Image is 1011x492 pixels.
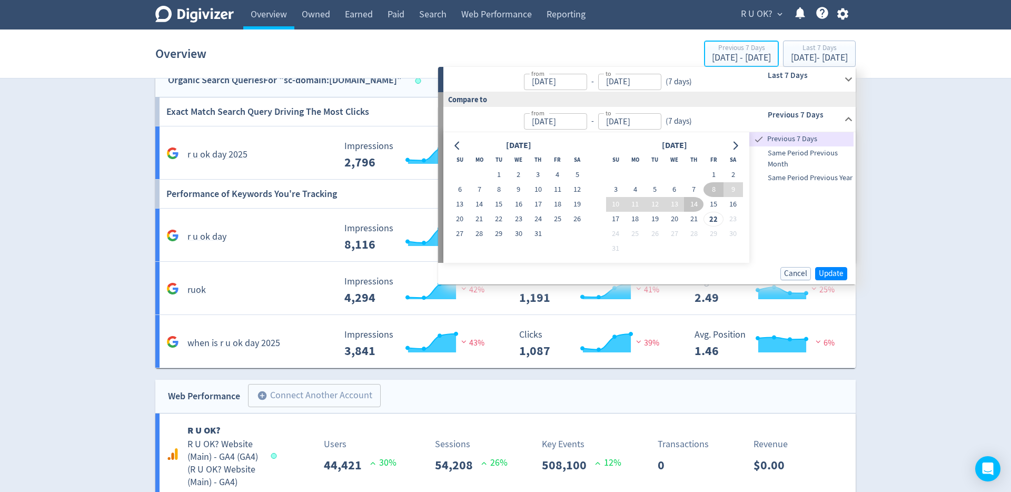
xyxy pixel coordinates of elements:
[703,197,723,212] button: 15
[723,168,743,182] button: 2
[489,227,509,241] button: 29
[450,197,470,212] button: 13
[166,282,179,295] svg: Google Analytics
[749,172,854,184] span: Same Period Previous Year
[528,212,548,227] button: 24
[809,284,819,292] img: negative-performance.svg
[489,197,509,212] button: 15
[489,153,509,168] th: Tuesday
[633,284,659,295] span: 41%
[528,197,548,212] button: 17
[606,197,626,212] button: 10
[754,456,793,475] p: $0.00
[723,197,743,212] button: 16
[415,78,424,84] span: Data last synced: 21 Aug 2025, 8:03pm (AEST)
[633,338,659,348] span: 39%
[339,141,497,169] svg: Impressions 2,796
[324,456,370,475] p: 44,421
[809,284,835,295] span: 25%
[819,270,844,278] span: Update
[684,182,703,197] button: 7
[481,456,508,470] p: 26 %
[450,227,470,241] button: 27
[514,277,672,304] svg: Clicks 1,191
[568,153,587,168] th: Saturday
[791,44,848,53] div: Last 7 Days
[548,182,567,197] button: 11
[768,69,840,82] h6: Last 7 Days
[489,182,509,197] button: 8
[815,267,847,280] button: Update
[768,109,840,121] h6: Previous 7 Days
[606,212,626,227] button: 17
[459,338,484,348] span: 43%
[443,107,856,132] div: from-to(7 days)Previous 7 Days
[187,284,206,297] h5: ruok
[489,168,509,182] button: 1
[568,197,587,212] button: 19
[626,212,645,227] button: 18
[626,227,645,241] button: 25
[665,182,684,197] button: 6
[155,315,856,368] a: when is r u ok day 2025 Impressions 3,841 Impressions 3,841 43% Clicks 1,087 Clicks 1,087 39% Avg...
[542,437,621,451] p: Key Events
[723,182,743,197] button: 9
[689,330,847,358] svg: Avg. Position 1.46
[595,456,621,470] p: 12 %
[450,212,470,227] button: 20
[712,44,771,53] div: Previous 7 Days
[548,153,567,168] th: Friday
[509,182,528,197] button: 9
[684,227,703,241] button: 28
[645,182,665,197] button: 5
[684,197,703,212] button: 14
[723,227,743,241] button: 30
[443,132,856,263] div: from-to(7 days)Previous 7 Days
[626,197,645,212] button: 11
[633,284,644,292] img: negative-performance.svg
[703,168,723,182] button: 1
[626,182,645,197] button: 4
[489,212,509,227] button: 22
[248,384,381,407] button: Connect Another Account
[568,212,587,227] button: 26
[661,115,692,127] div: ( 7 days )
[723,153,743,168] th: Saturday
[509,168,528,182] button: 2
[257,390,267,401] span: add_circle
[780,267,811,280] button: Cancel
[645,197,665,212] button: 12
[435,456,481,475] p: 54,208
[658,456,673,475] p: 0
[626,153,645,168] th: Monday
[813,338,824,346] img: negative-performance.svg
[684,153,703,168] th: Thursday
[166,229,179,242] svg: Google Analytics
[606,182,626,197] button: 3
[370,456,397,470] p: 30 %
[155,37,206,71] h1: Overview
[166,448,179,460] svg: Google Analytics
[470,212,489,227] button: 21
[324,437,397,451] p: Users
[783,41,856,67] button: Last 7 Days[DATE]- [DATE]
[712,53,771,63] div: [DATE] - [DATE]
[459,284,469,292] img: negative-performance.svg
[703,212,723,227] button: 22
[703,227,723,241] button: 29
[689,277,847,304] svg: Avg. Position 2.49
[450,182,470,197] button: 6
[470,182,489,197] button: 7
[754,437,793,451] p: Revenue
[339,277,497,304] svg: Impressions 4,294
[438,92,856,106] div: Compare to
[665,227,684,241] button: 27
[749,171,854,185] div: Same Period Previous Year
[723,212,743,227] button: 23
[166,97,369,126] h6: Exact Match Search Query Driving The Most Clicks
[703,153,723,168] th: Friday
[187,424,221,437] b: R U OK?
[528,227,548,241] button: 31
[168,389,240,404] div: Web Performance
[784,270,807,278] span: Cancel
